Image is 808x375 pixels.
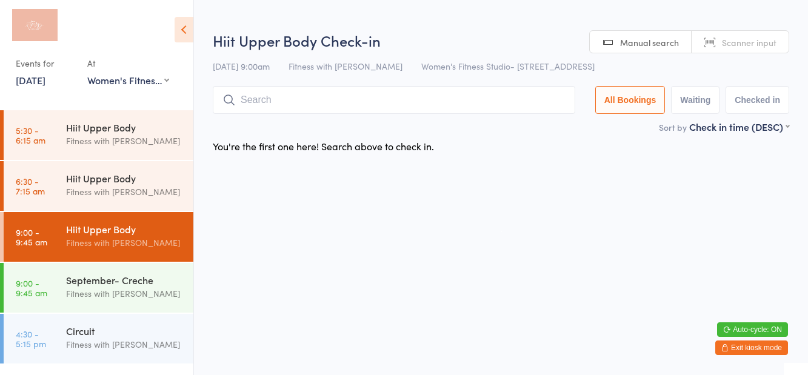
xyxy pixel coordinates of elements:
a: [DATE] [16,73,45,87]
div: Hiit Upper Body [66,222,183,236]
label: Sort by [659,121,687,133]
div: At [87,53,169,73]
a: 5:30 -6:15 amHiit Upper BodyFitness with [PERSON_NAME] [4,110,193,160]
time: 6:30 - 7:15 am [16,176,45,196]
h2: Hiit Upper Body Check-in [213,30,789,50]
div: Women's Fitness Studio- [STREET_ADDRESS] [87,73,169,87]
div: Fitness with [PERSON_NAME] [66,287,183,300]
div: September- Creche [66,273,183,287]
div: Fitness with [PERSON_NAME] [66,185,183,199]
div: Hiit Upper Body [66,121,183,134]
div: Circuit [66,324,183,337]
span: Fitness with [PERSON_NAME] [289,60,402,72]
div: You're the first one here! Search above to check in. [213,139,434,153]
div: Fitness with [PERSON_NAME] [66,337,183,351]
div: Fitness with [PERSON_NAME] [66,134,183,148]
div: Fitness with [PERSON_NAME] [66,236,183,250]
button: Exit kiosk mode [715,340,788,355]
img: Fitness with Zoe [12,9,58,41]
button: Auto-cycle: ON [717,322,788,337]
div: Hiit Upper Body [66,171,183,185]
a: 4:30 -5:15 pmCircuitFitness with [PERSON_NAME] [4,314,193,363]
button: Waiting [671,86,720,114]
input: Search [213,86,575,114]
button: All Bookings [595,86,666,114]
button: Checked in [726,86,789,114]
time: 5:30 - 6:15 am [16,125,45,145]
time: 9:00 - 9:45 am [16,278,47,297]
time: 4:30 - 5:15 pm [16,329,46,348]
a: 9:00 -9:45 amSeptember- CrecheFitness with [PERSON_NAME] [4,263,193,313]
span: [DATE] 9:00am [213,60,270,72]
span: Manual search [620,36,679,48]
div: Check in time (DESC) [689,120,789,133]
span: Women's Fitness Studio- [STREET_ADDRESS] [421,60,595,72]
a: 9:00 -9:45 amHiit Upper BodyFitness with [PERSON_NAME] [4,212,193,262]
span: Scanner input [722,36,776,48]
a: 6:30 -7:15 amHiit Upper BodyFitness with [PERSON_NAME] [4,161,193,211]
time: 9:00 - 9:45 am [16,227,47,247]
div: Events for [16,53,75,73]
